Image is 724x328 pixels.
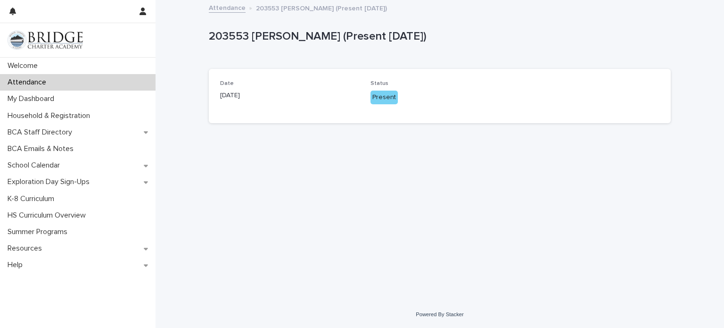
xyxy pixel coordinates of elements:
p: School Calendar [4,161,67,170]
p: Welcome [4,61,45,70]
img: V1C1m3IdTEidaUdm9Hs0 [8,31,83,50]
a: Attendance [209,2,246,13]
span: Status [370,81,388,86]
p: Exploration Day Sign-Ups [4,177,97,186]
p: Attendance [4,78,54,87]
span: Date [220,81,234,86]
p: K-8 Curriculum [4,194,62,203]
a: Powered By Stacker [416,311,463,317]
p: Summer Programs [4,227,75,236]
div: Present [370,91,398,104]
p: 203553 [PERSON_NAME] (Present [DATE]) [256,2,387,13]
p: Household & Registration [4,111,98,120]
p: [DATE] [220,91,359,101]
p: My Dashboard [4,94,62,103]
p: BCA Emails & Notes [4,144,81,153]
p: Help [4,261,30,269]
p: Resources [4,244,49,253]
p: HS Curriculum Overview [4,211,93,220]
p: 203553 [PERSON_NAME] (Present [DATE]) [209,30,667,43]
p: BCA Staff Directory [4,128,80,137]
